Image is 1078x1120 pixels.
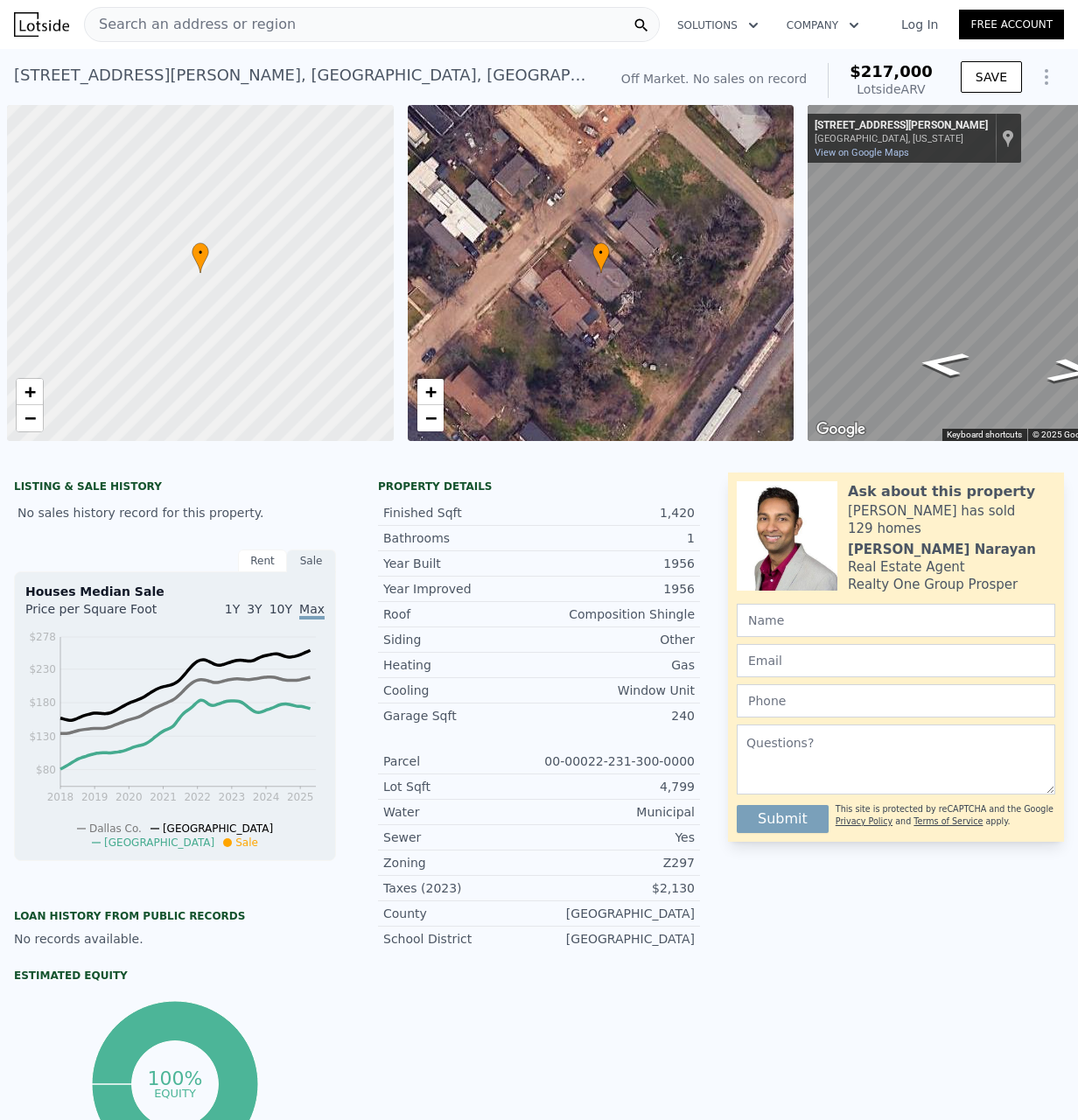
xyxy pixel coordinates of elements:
[163,822,273,835] span: [GEOGRAPHIC_DATA]
[896,346,991,382] path: Go Northeast, Scott St
[621,70,807,87] div: Off Market. No sales on record
[14,930,336,948] div: No records available.
[836,798,1055,833] div: This site is protected by reCAPTCHA and the Google and apply.
[36,764,56,776] tspan: $80
[539,707,695,724] div: 240
[81,791,108,803] tspan: 2019
[812,418,870,441] a: Open this area in Google Maps (opens a new window)
[287,549,336,572] div: Sale
[192,242,209,273] div: •
[192,245,209,261] span: •
[14,12,69,37] img: Lotside
[737,684,1055,717] input: Phone
[383,905,539,922] div: County
[539,656,695,674] div: Gas
[104,836,214,849] span: [GEOGRAPHIC_DATA]
[848,502,1055,537] div: [PERSON_NAME] has sold 129 homes
[424,407,436,429] span: −
[848,481,1035,502] div: Ask about this property
[14,63,593,87] div: [STREET_ADDRESS][PERSON_NAME] , [GEOGRAPHIC_DATA] , [GEOGRAPHIC_DATA] 75215
[947,429,1022,441] button: Keyboard shortcuts
[253,791,280,803] tspan: 2024
[47,791,74,803] tspan: 2018
[383,605,539,623] div: Roof
[383,707,539,724] div: Garage Sqft
[383,930,539,948] div: School District
[539,930,695,948] div: [GEOGRAPHIC_DATA]
[14,497,336,528] div: No sales history record for this property.
[29,631,56,643] tspan: $278
[913,816,983,826] a: Terms of Service
[383,656,539,674] div: Heating
[539,803,695,821] div: Municipal
[299,602,325,619] span: Max
[383,778,539,795] div: Lot Sqft
[89,822,142,835] span: Dallas Co.
[539,854,695,871] div: Z297
[539,605,695,623] div: Composition Shingle
[815,147,909,158] a: View on Google Maps
[539,529,695,547] div: 1
[663,10,773,41] button: Solutions
[269,602,292,616] span: 10Y
[29,731,56,743] tspan: $130
[961,61,1022,93] button: SAVE
[737,644,1055,677] input: Email
[383,631,539,648] div: Siding
[14,969,336,983] div: Estimated Equity
[539,879,695,897] div: $2,130
[848,576,1018,593] div: Realty One Group Prosper
[383,555,539,572] div: Year Built
[592,242,610,273] div: •
[383,504,539,521] div: Finished Sqft
[417,405,444,431] a: Zoom out
[383,879,539,897] div: Taxes (2023)
[539,829,695,846] div: Yes
[737,805,829,833] button: Submit
[154,1086,196,1099] tspan: equity
[235,836,258,849] span: Sale
[815,119,988,133] div: [STREET_ADDRESS][PERSON_NAME]
[14,479,336,497] div: LISTING & SALE HISTORY
[115,791,143,803] tspan: 2020
[850,80,933,98] div: Lotside ARV
[29,663,56,675] tspan: $230
[539,580,695,598] div: 1956
[247,602,262,616] span: 3Y
[539,905,695,922] div: [GEOGRAPHIC_DATA]
[815,133,988,144] div: [GEOGRAPHIC_DATA], [US_STATE]
[848,558,965,576] div: Real Estate Agent
[1029,59,1064,94] button: Show Options
[773,10,873,41] button: Company
[539,555,695,572] div: 1956
[812,418,870,441] img: Google
[17,379,43,405] a: Zoom in
[14,909,336,923] div: Loan history from public records
[383,580,539,598] div: Year Improved
[539,682,695,699] div: Window Unit
[592,245,610,261] span: •
[539,631,695,648] div: Other
[539,778,695,795] div: 4,799
[539,752,695,770] div: 00-00022-231-300-0000
[383,829,539,846] div: Sewer
[24,381,36,402] span: +
[424,381,436,402] span: +
[383,854,539,871] div: Zoning
[150,791,177,803] tspan: 2021
[29,696,56,709] tspan: $180
[850,62,933,80] span: $217,000
[17,405,43,431] a: Zoom out
[85,14,296,35] span: Search an address or region
[24,407,36,429] span: −
[378,479,700,493] div: Property details
[417,379,444,405] a: Zoom in
[238,549,287,572] div: Rent
[959,10,1064,39] a: Free Account
[225,602,240,616] span: 1Y
[737,604,1055,637] input: Name
[848,541,1036,558] div: [PERSON_NAME] Narayan
[539,504,695,521] div: 1,420
[880,16,959,33] a: Log In
[219,791,246,803] tspan: 2023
